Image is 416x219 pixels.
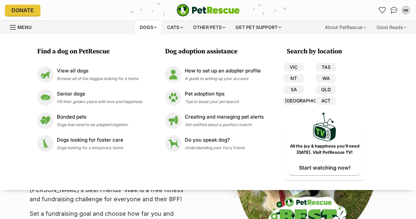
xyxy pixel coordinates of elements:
[57,99,142,104] span: Fill their golden years with love and happiness
[57,122,128,127] span: Dogs that need to be adopted together
[185,90,239,98] p: Pet adoption tips
[57,67,138,75] p: View all dogs
[165,89,264,106] a: Pet adoption tips Pet adoption tips Tips to boost your pet search
[288,143,361,156] p: All the joy & happiness you’ll need [DATE]. Visit PetRescue TV!
[5,5,40,16] a: Donate
[17,24,32,30] span: Menu
[185,136,244,144] p: Do you speak dog?
[165,66,182,83] img: How to set up an adopter profile
[37,112,142,129] a: Bonded pets Bonded pets Dogs that need to be adopted together
[403,7,409,14] div: ns
[185,145,244,150] span: Understanding your furry friend
[30,185,187,204] p: [PERSON_NAME]’s Best Friends' Walk is a free fitness and fundraising challenge for everyone and t...
[185,113,264,121] p: Creating and managing pet alerts
[177,4,240,16] a: PetRescue
[316,85,336,94] a: QLD
[165,135,264,152] a: Do you speak dog? Do you speak dog? Understanding your furry friend
[165,135,182,152] img: Do you speak dog?
[37,66,142,83] a: View all dogs View all dogs Browse all of the doggos looking for a home
[377,5,411,15] ul: Account quick links
[377,5,387,15] a: Favourites
[37,47,145,56] h3: Find a dog on PetRescue
[37,89,142,106] a: Senior dogs Senior dogs Fill their golden years with love and happiness
[283,74,304,83] a: NT
[283,96,304,105] a: [GEOGRAPHIC_DATA]
[316,74,336,83] a: WA
[391,7,398,14] img: chat-41dd97257d64d25036548639549fe6c8038ab92f7586957e7f3b1b290dea8141.svg
[37,135,54,152] img: Dogs looking for foster care
[316,96,336,105] a: ACT
[185,122,252,127] span: Get notified about a pawfect match!
[289,160,360,175] a: Start watching now!
[283,63,304,71] a: VIC
[57,145,123,150] span: Dogs looking for a temporary home
[320,21,371,34] div: About PetRescue
[10,21,36,33] a: Menu
[165,89,182,106] img: Pet adoption tips
[165,112,264,129] a: Creating and managing pet alerts Creating and managing pet alerts Get notified about a pawfect ma...
[185,67,261,75] p: How to set up an adopter profile
[162,21,187,34] div: Cats
[287,47,366,56] h3: Search by location
[37,89,54,106] img: Senior dogs
[185,76,248,81] span: A guide to setting up your account
[165,47,267,56] h3: Dog adoption assistance
[401,5,411,15] button: My account
[372,21,411,34] div: Good Reads
[188,21,230,34] div: Other pets
[57,136,123,144] p: Dogs looking for foster care
[37,66,54,83] img: View all dogs
[313,113,336,141] img: PetRescue TV logo
[316,63,336,71] a: TAS
[57,90,142,98] p: Senior dogs
[231,21,286,34] div: Get pet support
[165,112,182,129] img: Creating and managing pet alerts
[185,99,239,104] span: Tips to boost your pet search
[165,66,264,83] a: How to set up an adopter profile How to set up an adopter profile A guide to setting up your account
[283,85,304,94] a: SA
[389,5,399,15] a: Conversations
[135,21,161,34] div: Dogs
[37,112,54,129] img: Bonded pets
[57,113,128,121] p: Bonded pets
[57,76,138,81] span: Browse all of the doggos looking for a home
[177,4,240,16] img: logo-e224e6f780fb5917bec1dbf3a21bbac754714ae5b6737aabdf751b685950b380.svg
[37,135,142,152] a: Dogs looking for foster care Dogs looking for foster care Dogs looking for a temporary home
